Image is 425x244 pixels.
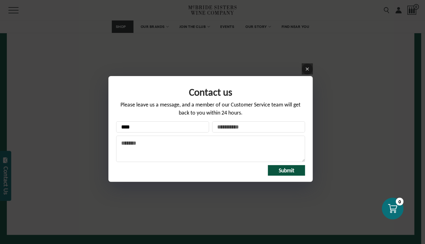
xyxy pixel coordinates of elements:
[212,121,305,133] input: Your email
[396,198,404,206] div: 0
[279,167,294,174] span: Submit
[268,165,305,176] button: Submit
[116,121,209,133] input: Your name
[116,136,305,162] textarea: Message
[116,82,305,101] div: Form title
[116,101,305,121] div: Please leave us a message, and a member of our Customer Service team will get back to you within ...
[189,86,232,98] span: Contact us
